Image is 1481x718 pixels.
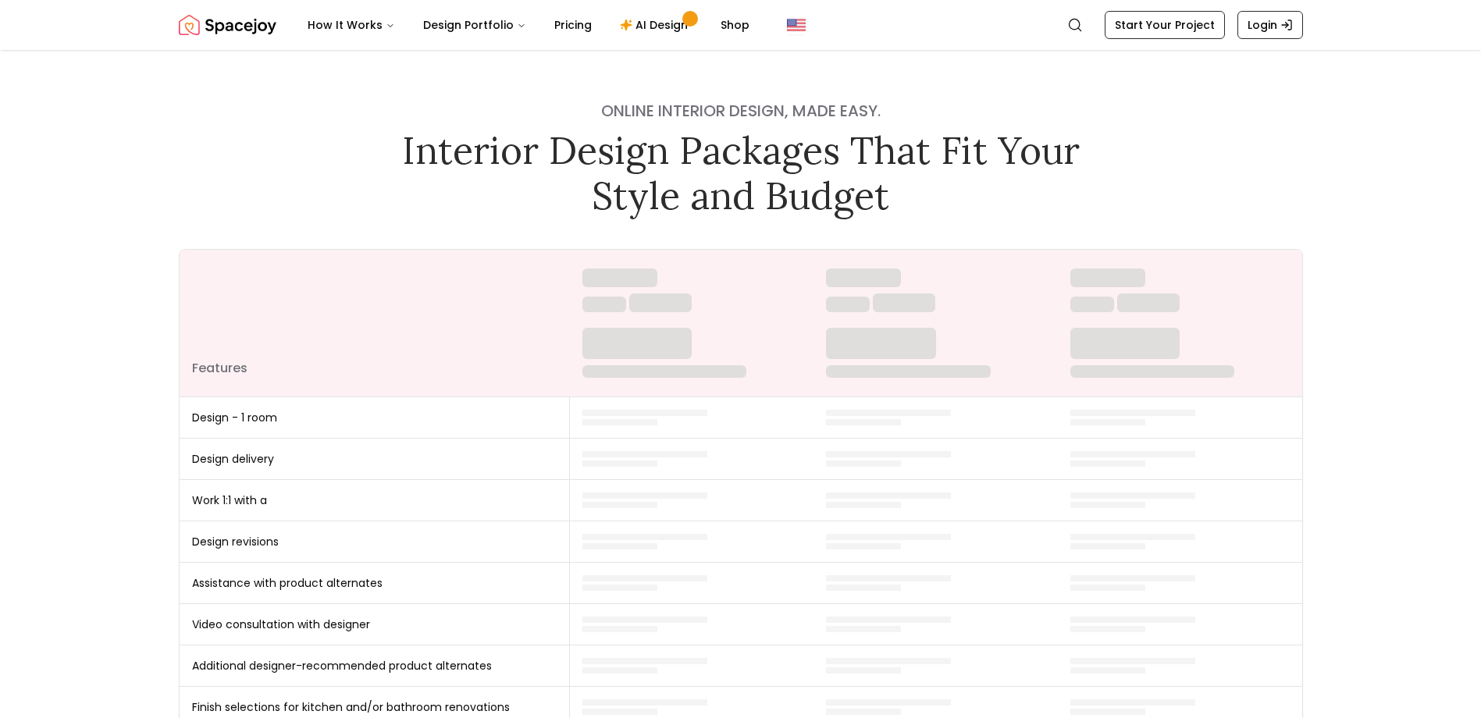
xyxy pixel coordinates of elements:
th: Features [180,250,570,397]
button: How It Works [295,9,408,41]
img: United States [787,16,806,34]
button: Design Portfolio [411,9,539,41]
a: Spacejoy [179,9,276,41]
td: Work 1:1 with a [180,480,570,521]
td: Video consultation with designer [180,604,570,645]
nav: Main [295,9,762,41]
td: Design delivery [180,439,570,480]
h1: Interior Design Packages That Fit Your Style and Budget [391,128,1091,218]
td: Assistance with product alternates [180,563,570,604]
a: Start Your Project [1105,11,1225,39]
a: Pricing [542,9,604,41]
td: Design revisions [180,521,570,563]
h4: Online interior design, made easy. [391,100,1091,122]
img: Spacejoy Logo [179,9,276,41]
a: Login [1237,11,1303,39]
a: AI Design [607,9,705,41]
a: Shop [708,9,762,41]
td: Additional designer-recommended product alternates [180,645,570,687]
td: Design - 1 room [180,397,570,439]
